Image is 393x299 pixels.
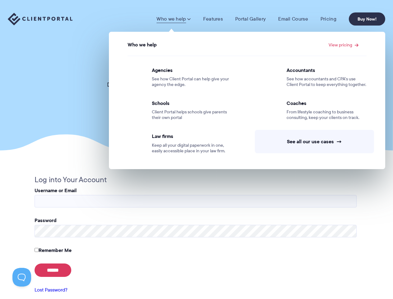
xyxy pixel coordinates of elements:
a: Features [203,16,223,22]
legend: Log into Your Account [35,173,107,186]
span: Client Portal helps schools give parents their own portal [152,109,232,121]
span: From lifestyle coaching to business consulting, keep your clients on track. [287,109,367,121]
span: Keep all your digital paperwork in one, easily accessible place in your law firm. [152,143,232,154]
a: Who we help [157,16,190,22]
a: Email Course [278,16,308,22]
span: Schools [152,100,232,106]
ul: Who we help [109,32,385,169]
a: Portal Gallery [235,16,266,22]
ul: View pricing [112,50,382,160]
span: Law firms [152,133,232,139]
a: Lost Password? [35,286,68,293]
span: See how accountants and CPA’s use Client Portal to keep everything together. [287,76,367,88]
span: Coaches [287,100,367,106]
label: Password [35,216,57,224]
a: Buy Now! [349,12,385,26]
iframe: Toggle Customer Support [12,268,31,287]
a: View pricing [329,43,358,47]
input: Remember Me [35,248,39,252]
span: Agencies [152,67,232,73]
label: Username or Email [35,187,77,194]
label: Remember Me [35,246,72,254]
span: → [336,138,342,145]
a: Pricing [320,16,336,22]
a: See all our use cases [255,130,374,153]
span: Accountants [287,67,367,73]
span: See how Client Portal can help give your agency the edge. [152,76,232,88]
p: Download the latest version of Client Portal and manage your subscription. [107,80,286,90]
span: Who we help [128,42,157,48]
